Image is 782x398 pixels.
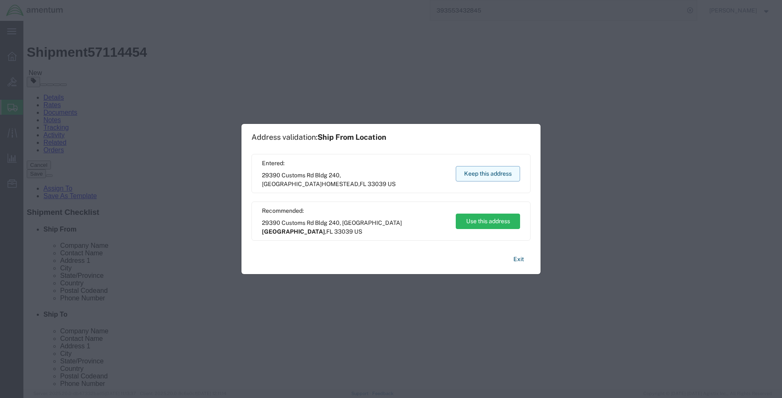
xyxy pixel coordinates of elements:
span: Recommended: [262,207,448,215]
span: 33039 [334,228,353,235]
span: FL [326,228,333,235]
h1: Address validation: [251,133,386,142]
button: Exit [507,252,531,267]
button: Use this address [456,214,520,229]
span: [GEOGRAPHIC_DATA] [262,228,325,235]
span: 33039 [368,181,386,187]
span: FL [360,181,366,187]
span: 29390 Customs Rd Bldg 240, [GEOGRAPHIC_DATA] , [262,219,448,236]
span: Entered: [262,159,448,168]
span: US [354,228,362,235]
span: US [388,181,396,187]
span: 29390 Customs Rd Bldg 240, [GEOGRAPHIC_DATA] , [262,171,448,189]
span: HOMESTEAD [322,181,358,187]
button: Keep this address [456,166,520,181]
span: Ship From Location [317,133,386,141]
